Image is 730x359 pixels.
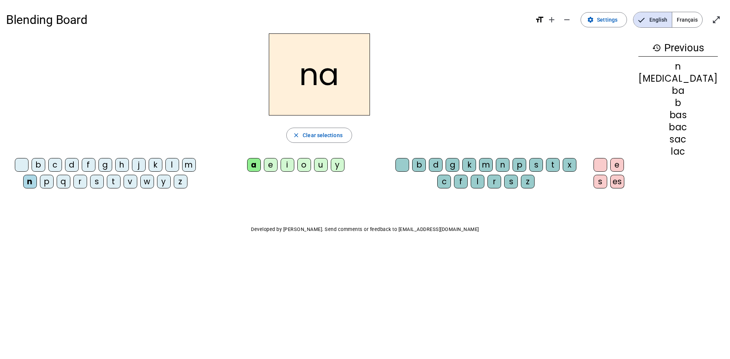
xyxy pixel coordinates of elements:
[446,158,459,172] div: g
[638,98,718,108] div: b
[652,43,661,52] mat-icon: history
[412,158,426,172] div: b
[303,131,343,140] span: Clear selections
[610,158,624,172] div: e
[293,132,300,139] mat-icon: close
[513,158,526,172] div: p
[98,158,112,172] div: g
[32,158,45,172] div: b
[65,158,79,172] div: d
[563,158,576,172] div: x
[6,8,529,32] h1: Blending Board
[73,175,87,188] div: r
[247,158,261,172] div: a
[633,12,703,28] mat-button-toggle-group: Language selection
[638,111,718,120] div: bas
[672,12,702,27] span: Français
[264,158,278,172] div: e
[90,175,104,188] div: s
[140,175,154,188] div: w
[157,175,171,188] div: y
[40,175,54,188] div: p
[124,175,137,188] div: v
[638,74,718,83] div: [MEDICAL_DATA]
[544,12,559,27] button: Increase font size
[638,135,718,144] div: sac
[529,158,543,172] div: s
[496,158,509,172] div: n
[546,158,560,172] div: t
[709,12,724,27] button: Enter full screen
[535,15,544,24] mat-icon: format_size
[638,147,718,156] div: lac
[314,158,328,172] div: u
[6,225,724,234] p: Developed by [PERSON_NAME]. Send comments or feedback to [EMAIL_ADDRESS][DOMAIN_NAME]
[633,12,672,27] span: English
[23,175,37,188] div: n
[638,40,718,57] h3: Previous
[331,158,344,172] div: y
[610,175,624,188] div: es
[107,175,121,188] div: t
[82,158,95,172] div: f
[281,158,294,172] div: i
[182,158,196,172] div: m
[57,175,70,188] div: q
[48,158,62,172] div: c
[594,175,607,188] div: s
[174,175,187,188] div: z
[429,158,443,172] div: d
[269,33,370,115] h2: na
[479,158,493,172] div: m
[638,86,718,95] div: ba
[562,15,571,24] mat-icon: remove
[437,175,451,188] div: c
[712,15,721,24] mat-icon: open_in_full
[115,158,129,172] div: h
[149,158,162,172] div: k
[638,62,718,71] div: n
[165,158,179,172] div: l
[462,158,476,172] div: k
[559,12,574,27] button: Decrease font size
[521,175,535,188] div: z
[471,175,484,188] div: l
[638,123,718,132] div: bac
[547,15,556,24] mat-icon: add
[504,175,518,188] div: s
[597,15,617,24] span: Settings
[297,158,311,172] div: o
[581,12,627,27] button: Settings
[132,158,146,172] div: j
[454,175,468,188] div: f
[286,128,352,143] button: Clear selections
[587,16,594,23] mat-icon: settings
[487,175,501,188] div: r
